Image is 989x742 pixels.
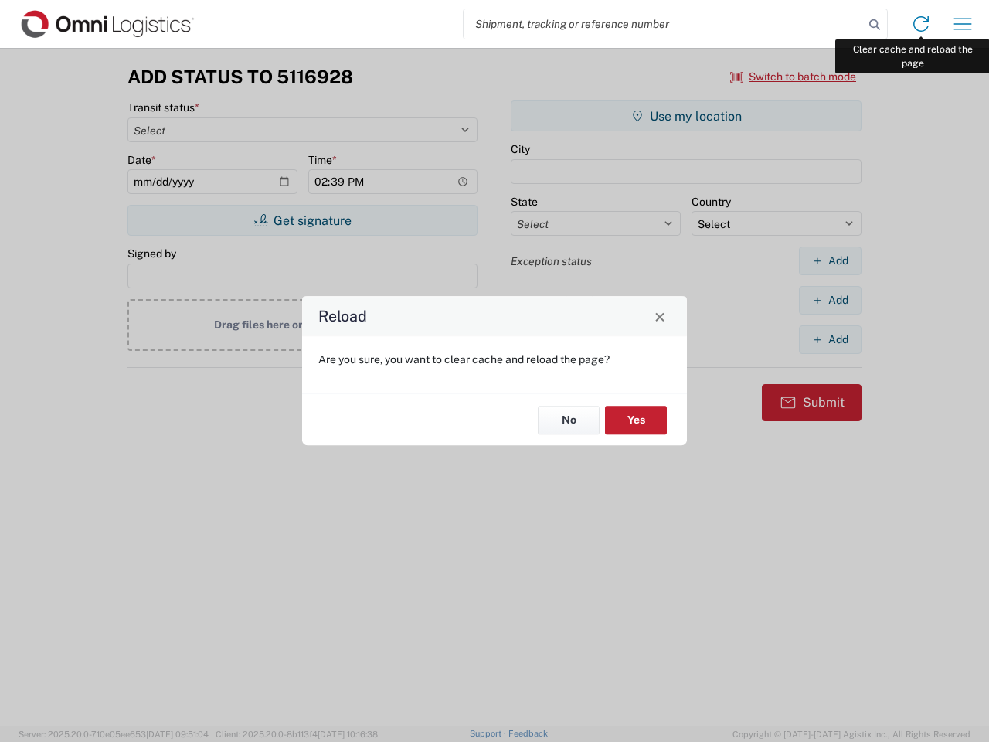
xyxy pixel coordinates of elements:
button: Yes [605,406,667,434]
input: Shipment, tracking or reference number [464,9,864,39]
p: Are you sure, you want to clear cache and reload the page? [318,352,671,366]
button: Close [649,305,671,327]
button: No [538,406,600,434]
h4: Reload [318,305,367,328]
